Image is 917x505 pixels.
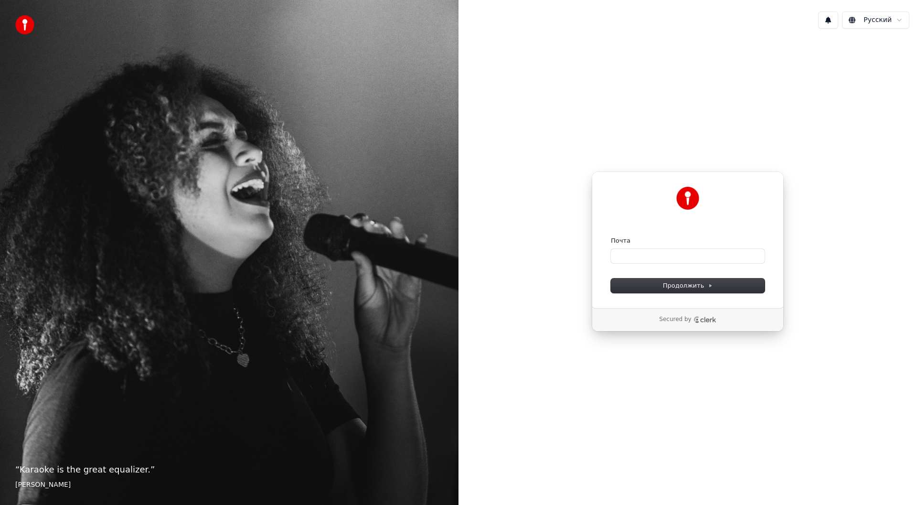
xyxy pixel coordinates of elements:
button: Продолжить [611,279,765,293]
p: “ Karaoke is the great equalizer. ” [15,463,443,476]
a: Clerk logo [693,316,716,323]
span: Продолжить [663,281,713,290]
label: Почта [611,236,630,245]
footer: [PERSON_NAME] [15,480,443,490]
img: youka [15,15,34,34]
p: Secured by [659,316,691,323]
img: Youka [676,187,699,210]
